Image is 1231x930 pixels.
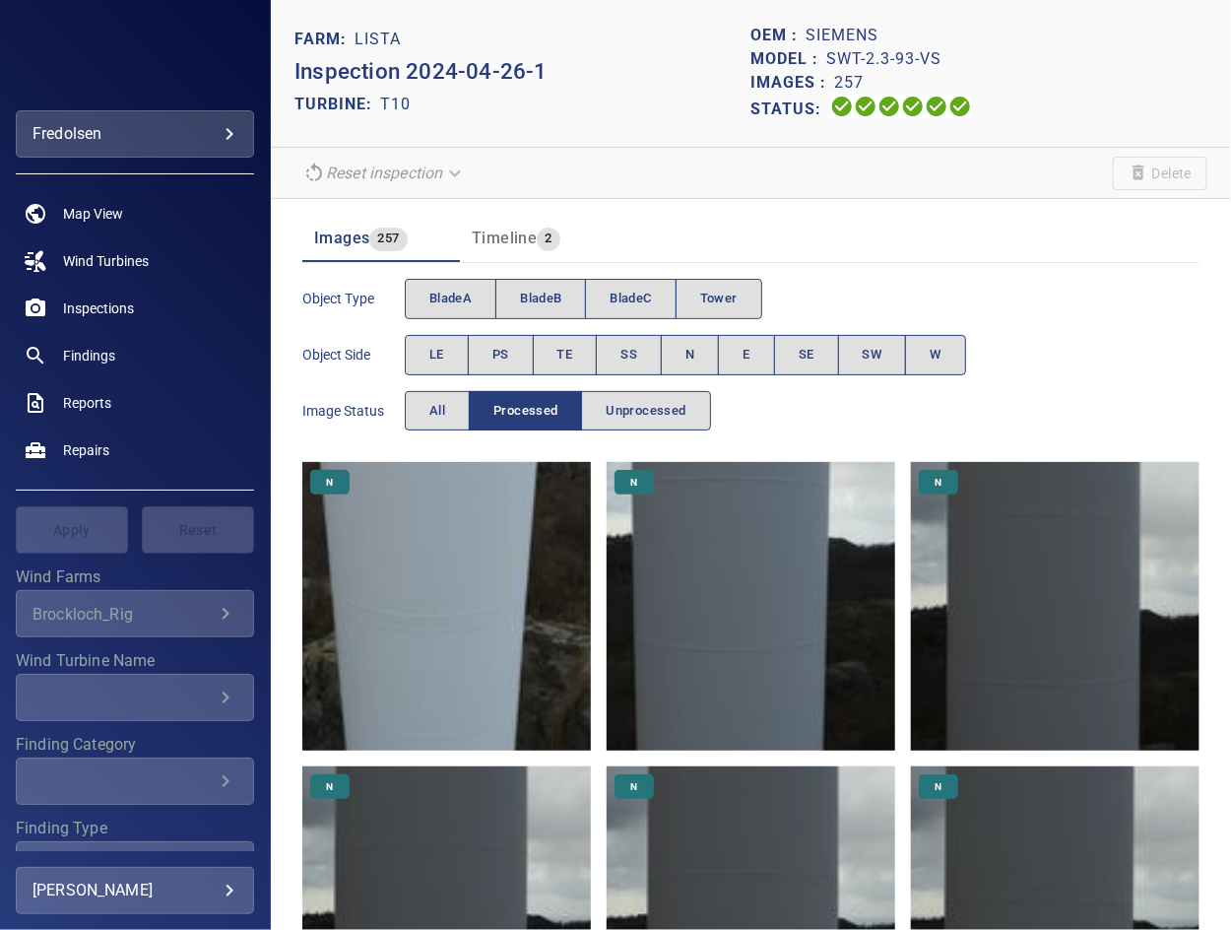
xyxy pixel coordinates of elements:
[16,569,254,585] label: Wind Farms
[315,476,346,490] span: N
[799,344,814,366] span: SE
[606,400,685,423] span: Unprocessed
[585,279,676,319] button: bladeC
[294,28,355,51] p: FARM:
[596,335,662,375] button: SS
[619,476,650,490] span: N
[294,156,474,190] div: Unable to reset the inspection due to your user permissions
[468,335,534,375] button: PS
[302,345,405,365] span: Object Side
[743,344,749,366] span: E
[16,427,254,474] a: repairs noActive
[493,400,557,423] span: Processed
[1113,157,1207,190] span: Unable to delete the inspection due to your user permissions
[863,344,882,366] span: SW
[63,204,123,224] span: Map View
[751,47,827,71] p: Model :
[877,95,901,118] svg: Selecting 100%
[294,55,751,89] p: Inspection 2024-04-26-1
[700,288,738,310] span: Tower
[537,228,559,250] span: 2
[380,93,411,116] p: T10
[751,24,807,47] p: OEM :
[405,335,966,375] div: objectSide
[32,118,237,150] div: fredolsen
[520,288,561,310] span: bladeB
[294,93,380,116] p: TURBINE:
[16,841,254,889] div: Finding Type
[751,71,835,95] p: Images :
[905,335,965,375] button: W
[63,346,115,365] span: Findings
[16,590,254,637] div: Wind Farms
[405,279,496,319] button: bladeA
[620,344,637,366] span: SS
[610,288,651,310] span: bladeC
[302,401,405,421] span: Image Status
[924,780,954,794] span: N
[315,780,346,794] span: N
[925,95,948,118] svg: Matching 100%
[16,653,254,669] label: Wind Turbine Name
[16,237,254,285] a: windturbines noActive
[405,335,469,375] button: LE
[948,95,972,118] svg: Classification 100%
[405,391,711,432] div: imageStatus
[16,758,254,805] div: Finding Category
[492,344,509,366] span: PS
[619,780,650,794] span: N
[469,391,582,432] button: Processed
[835,71,865,95] p: 257
[16,821,254,836] label: Finding Type
[901,95,925,118] svg: ML Processing 100%
[302,289,405,308] span: Object type
[16,379,254,427] a: reports noActive
[355,28,401,51] p: Lista
[63,393,111,413] span: Reports
[429,344,444,366] span: LE
[405,391,470,432] button: All
[718,335,774,375] button: E
[495,279,586,319] button: bladeB
[533,335,598,375] button: TE
[827,47,942,71] p: SWT-2.3-93-VS
[924,476,954,490] span: N
[326,164,442,182] em: Reset inspection
[751,95,830,123] p: Status:
[429,400,445,423] span: All
[685,344,694,366] span: N
[32,875,237,906] div: [PERSON_NAME]
[854,95,877,118] svg: Data Formatted 100%
[63,251,149,271] span: Wind Turbines
[32,605,214,624] div: Brockloch_Rig
[16,332,254,379] a: findings noActive
[294,156,474,190] div: Reset inspection
[807,24,879,47] p: Siemens
[472,229,537,247] span: Timeline
[16,285,254,332] a: inspections noActive
[838,335,907,375] button: SW
[16,674,254,721] div: Wind Turbine Name
[63,299,134,318] span: Inspections
[774,335,839,375] button: SE
[581,391,710,432] button: Unprocessed
[405,279,762,319] div: objectType
[676,279,762,319] button: Tower
[930,344,940,366] span: W
[429,288,472,310] span: bladeA
[830,95,854,118] svg: Uploading 100%
[16,737,254,753] label: Finding Category
[16,190,254,237] a: map noActive
[16,110,254,158] div: fredolsen
[314,229,369,247] span: Images
[369,228,407,250] span: 257
[63,440,109,460] span: Repairs
[661,335,719,375] button: N
[557,344,573,366] span: TE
